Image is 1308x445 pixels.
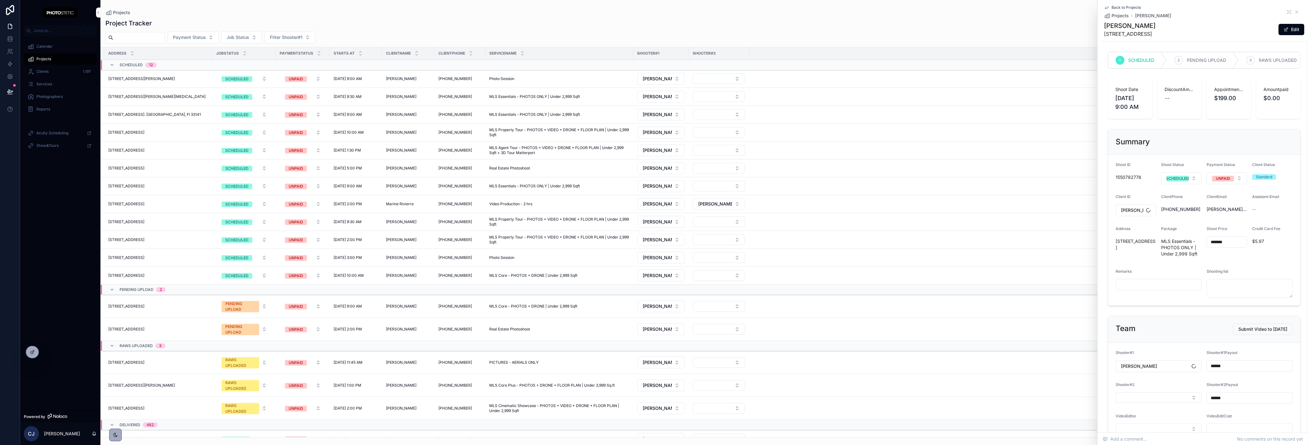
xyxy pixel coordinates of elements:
[749,112,1300,117] a: $199.00
[108,130,209,135] a: [STREET_ADDRESS]
[217,216,272,228] button: Select Button
[168,31,219,43] button: Select Button
[693,198,745,210] a: Select Button
[693,180,745,192] a: Select Button
[749,166,1300,171] span: $0.00
[637,198,685,210] button: Select Button
[643,219,672,225] span: [PERSON_NAME]
[438,201,482,206] a: [PHONE_NUMBER]
[108,94,206,99] span: [STREET_ADDRESS][PERSON_NAME][MEDICAL_DATA]
[749,184,1300,189] span: $199.00
[225,184,249,189] div: SCHEDULED
[489,127,630,137] a: MLS Property Tour - PHOTOS + VIDEO + DRONE + FLOOR PLAN | Under 2,999 Sqft
[489,184,630,189] a: MLS Essentials - PHOTOS ONLY | Under 2,999 Sqft
[643,165,672,171] span: [PERSON_NAME]
[227,34,249,40] span: Job Status
[225,94,249,100] div: SCHEDULED
[334,76,378,81] a: [DATE] 9:00 AM
[334,76,362,81] span: [DATE] 9:00 AM
[334,219,362,224] span: [DATE] 9:30 AM
[216,216,272,228] a: Select Button
[225,219,249,225] div: SCHEDULED
[749,94,1300,99] span: $199.00
[386,148,431,153] a: [PERSON_NAME]
[36,143,59,148] span: Show&Tours
[334,219,378,224] a: [DATE] 9:30 AM
[280,234,326,246] a: Select Button
[438,148,482,153] a: [PHONE_NUMBER]
[637,108,685,121] a: Select Button
[108,94,209,99] a: [STREET_ADDRESS][PERSON_NAME][MEDICAL_DATA]
[489,76,514,81] span: Photo Session
[280,216,326,228] button: Select Button
[489,235,630,245] a: MLS Property Tour - PHOTOS + VIDEO + DRONE + FLOOR PLAN | Under 2,999 Sqft
[438,219,472,224] a: [PHONE_NUMBER]
[489,76,630,81] a: Photo Session
[386,94,431,99] a: [PERSON_NAME]
[693,73,745,84] a: Select Button
[225,130,249,136] div: SCHEDULED
[217,109,272,120] button: Select Button
[693,109,745,120] button: Select Button
[280,126,326,138] a: Select Button
[105,9,130,16] a: Projects
[386,94,416,99] span: [PERSON_NAME]
[386,201,431,206] a: Marine Rivierre
[438,201,472,206] a: [PHONE_NUMBER]
[489,145,630,155] a: MLS Agent Tour - PHOTOS + VIDEO + DRONE + FLOOR PLAN | Under 2,999 Sqft + 3D Tour Matterport
[108,219,144,224] span: [STREET_ADDRESS]
[489,166,630,171] a: Real Estate Photoshoot
[225,201,249,207] div: SCHEDULED
[749,76,1300,81] span: $0.00
[1135,13,1171,19] a: [PERSON_NAME]
[334,94,378,99] a: [DATE] 9:30 AM
[216,91,272,103] a: Select Button
[280,180,326,192] button: Select Button
[113,9,130,16] span: Projects
[489,184,580,189] span: MLS Essentials - PHOTOS ONLY | Under 2,999 Sqft
[289,201,303,207] div: UNPAID
[386,148,416,153] span: [PERSON_NAME]
[637,144,685,156] button: Select Button
[489,217,630,227] span: MLS Property Tour - PHOTOS + VIDEO + DRONE + FLOOR PLAN | Under 2,999 Sqft
[108,184,144,189] span: [STREET_ADDRESS]
[108,219,209,224] a: [STREET_ADDRESS]
[1121,207,1143,213] span: [PERSON_NAME]
[216,234,272,246] a: Select Button
[108,237,144,242] span: [STREET_ADDRESS]
[1166,176,1189,181] div: SCHEDULED
[438,219,482,224] a: [PHONE_NUMBER]
[34,28,78,33] span: Jump to...
[637,162,685,174] a: Select Button
[334,148,378,153] a: [DATE] 1:30 PM
[693,163,745,174] button: Select Button
[1115,86,1145,93] span: Shoot Date
[280,127,326,138] button: Select Button
[216,198,272,210] a: Select Button
[749,130,1300,135] a: $549.00
[438,237,472,242] a: [PHONE_NUMBER]
[1104,5,1141,10] a: Back to Projects
[489,112,630,117] a: MLS Essentials - PHOTOS ONLY | Under 2,999 Sqft
[637,216,685,228] button: Select Button
[216,162,272,174] a: Select Button
[693,91,745,102] button: Select Button
[216,109,272,121] a: Select Button
[1259,57,1297,63] span: RAWS UPLOADED
[1279,24,1304,35] button: Edit
[637,126,685,138] button: Select Button
[1207,206,1247,212] a: [PERSON_NAME][EMAIL_ADDRESS][DOMAIN_NAME]
[334,148,361,153] span: [DATE] 1:30 PM
[386,130,431,135] a: [PERSON_NAME]
[637,73,685,85] button: Select Button
[36,131,68,136] span: Acuity Scheduling
[108,201,209,206] a: [STREET_ADDRESS]
[217,73,272,84] button: Select Button
[438,237,482,242] a: [PHONE_NUMBER]
[1207,172,1247,184] button: Select Button
[280,91,326,103] a: Select Button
